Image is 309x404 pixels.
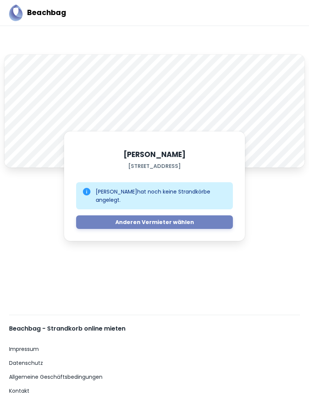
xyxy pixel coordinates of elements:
a: BeachbagBeachbag [9,5,66,21]
a: Impressum [9,345,39,353]
a: Datenschutz [9,359,43,367]
a: Allgemeine Geschäftsbedingungen [9,373,102,381]
a: Anderen Vermieter wählen [76,215,233,229]
a: Kontakt [9,387,29,395]
h5: Beachbag [27,8,66,18]
div: [PERSON_NAME] hat noch keine Strandkörbe angelegt. [96,184,227,207]
img: Beachbag [9,5,23,21]
h6: Beachbag - Strandkorb online mieten [9,324,125,333]
h6: [STREET_ADDRESS] [128,162,181,170]
h5: [PERSON_NAME] [124,149,186,160]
